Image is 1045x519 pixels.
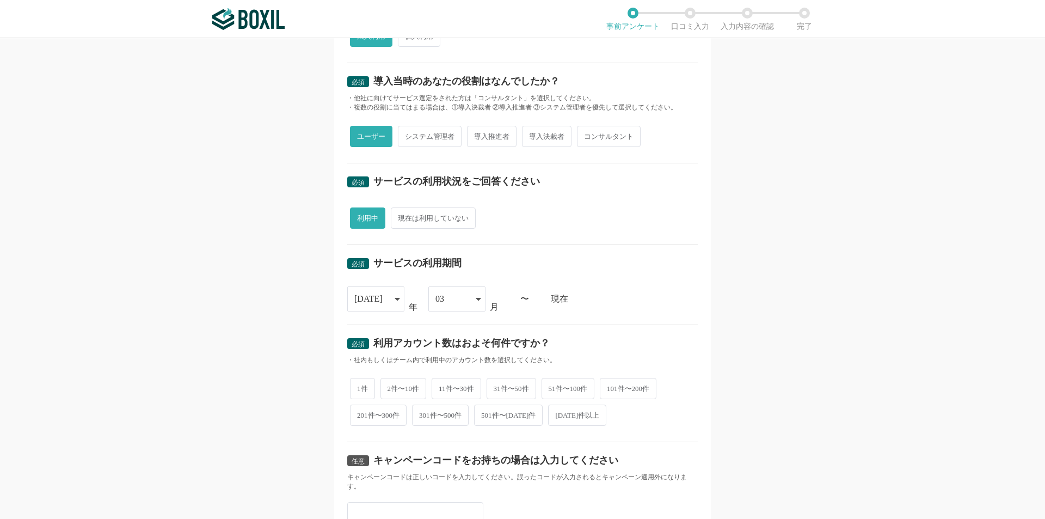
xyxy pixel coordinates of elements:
div: 03 [435,287,444,311]
span: システム管理者 [398,126,462,147]
div: 現在 [551,295,698,303]
div: サービスの利用期間 [373,258,462,268]
span: 現在は利用していない [391,207,476,229]
div: ・社内もしくはチーム内で利用中のアカウント数を選択してください。 [347,356,698,365]
span: 必須 [352,78,365,86]
span: 501件〜[DATE]件 [474,405,543,426]
span: 31件〜50件 [487,378,536,399]
div: キャンペーンコードをお持ちの場合は入力してください [373,455,618,465]
div: 月 [490,303,499,312]
span: 101件〜200件 [600,378,656,399]
span: ユーザー [350,126,392,147]
span: 11件〜30件 [432,378,481,399]
div: [DATE] [354,287,383,311]
div: 利用アカウント数はおよそ何件ですか？ [373,338,550,348]
span: 利用中 [350,207,385,229]
span: 導入決裁者 [522,126,571,147]
div: サービスの利用状況をご回答ください [373,176,540,186]
span: 301件〜500件 [412,405,469,426]
li: 完了 [776,8,833,30]
span: 任意 [352,457,365,465]
span: 必須 [352,260,365,268]
li: 事前アンケート [604,8,661,30]
div: 年 [409,303,417,312]
div: 導入当時のあなたの役割はなんでしたか？ [373,76,560,86]
span: 201件〜300件 [350,405,407,426]
span: 1件 [350,378,375,399]
span: 必須 [352,179,365,186]
span: 必須 [352,340,365,348]
div: ・複数の役割に当てはまる場合は、①導入決裁者 ②導入推進者 ③システム管理者を優先して選択してください。 [347,103,698,112]
span: コンサルタント [577,126,641,147]
li: 口コミ入力 [661,8,718,30]
span: 51件〜100件 [542,378,595,399]
div: 〜 [520,295,529,303]
span: 2件〜10件 [380,378,427,399]
span: [DATE]件以上 [548,405,606,426]
div: キャンペーンコードは正しいコードを入力してください。誤ったコードが入力されるとキャンペーン適用外になります。 [347,473,698,491]
li: 入力内容の確認 [718,8,776,30]
span: 導入推進者 [467,126,517,147]
div: ・他社に向けてサービス選定をされた方は「コンサルタント」を選択してください。 [347,94,698,103]
img: ボクシルSaaS_ロゴ [212,8,285,30]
